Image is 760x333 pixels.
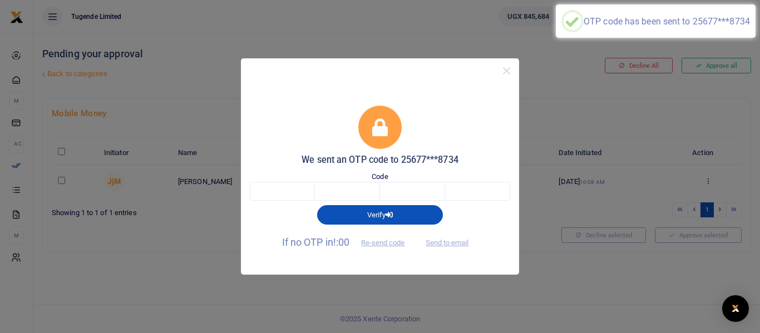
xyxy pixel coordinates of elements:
h5: We sent an OTP code to 25677***8734 [250,155,510,166]
button: Close [499,63,515,79]
div: OTP code has been sent to 25677***8734 [584,16,750,27]
div: Open Intercom Messenger [722,295,749,322]
span: If no OTP in [282,236,414,248]
span: !:00 [333,236,349,248]
button: Verify [317,205,443,224]
label: Code [372,171,388,182]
